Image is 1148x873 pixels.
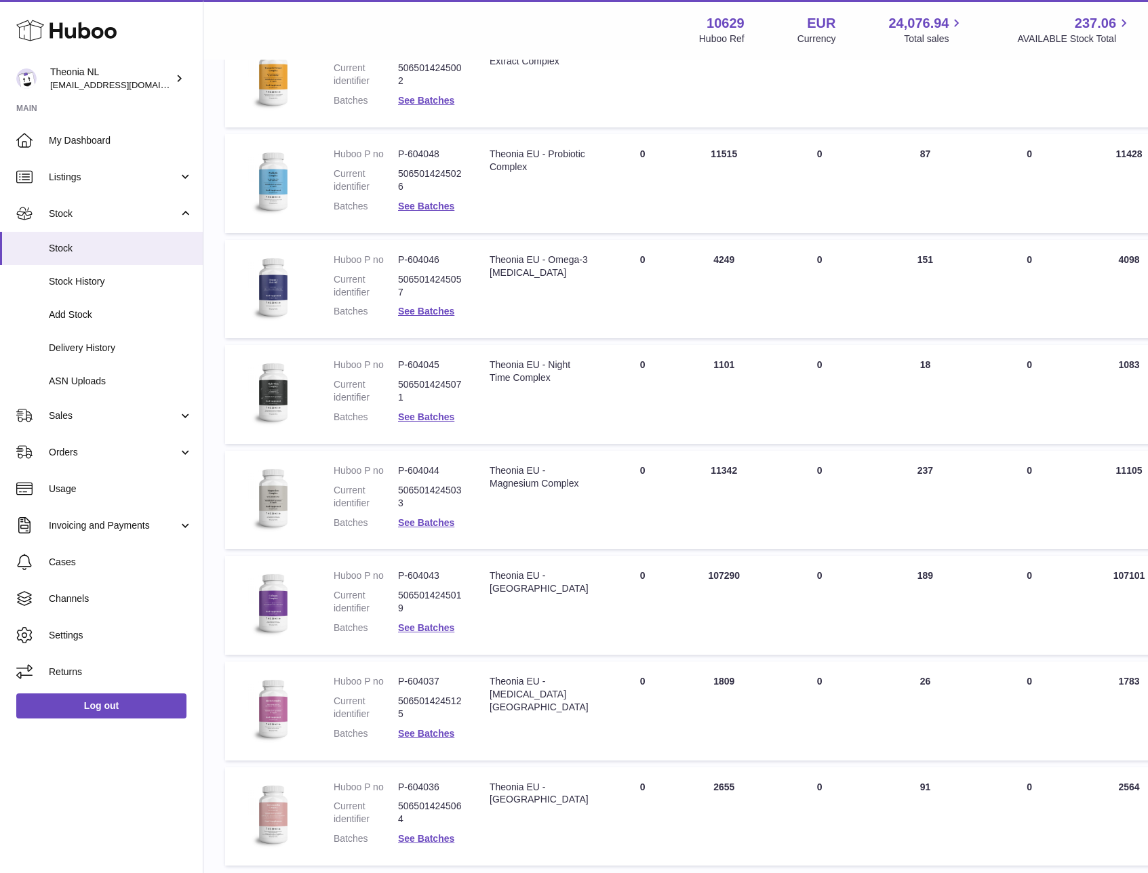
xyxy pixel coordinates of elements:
dd: P-604048 [398,148,462,161]
td: 11110 [684,29,765,128]
td: 0 [765,240,875,339]
dt: Batches [334,411,398,424]
span: 0 [1027,465,1032,476]
dd: 5065014245125 [398,695,462,720]
span: 237.06 [1075,14,1116,33]
td: 91 [874,767,976,866]
span: Listings [49,171,178,184]
a: See Batches [398,306,454,317]
span: Usage [49,483,193,495]
dt: Batches [334,200,398,213]
span: 0 [1027,676,1032,687]
td: 118 [874,29,976,128]
dd: P-604043 [398,569,462,582]
dd: P-604046 [398,253,462,266]
img: product image [239,148,306,216]
td: 0 [602,29,684,128]
span: My Dashboard [49,134,193,147]
span: 0 [1027,781,1032,792]
dt: Batches [334,727,398,740]
strong: 10629 [707,14,745,33]
td: 0 [602,767,684,866]
img: info@wholesomegoods.eu [16,68,37,89]
dt: Current identifier [334,484,398,510]
span: Sales [49,409,178,422]
dt: Current identifier [334,589,398,615]
dt: Current identifier [334,273,398,299]
dt: Current identifier [334,378,398,404]
a: Log out [16,693,186,718]
td: 151 [874,240,976,339]
td: 26 [874,662,976,760]
div: Theonia EU - Probiotic Complex [490,148,589,174]
img: product image [239,43,306,110]
dd: P-604036 [398,781,462,794]
span: Settings [49,629,193,642]
dd: 5065014245002 [398,62,462,87]
dt: Current identifier [334,167,398,193]
div: Theonia EU - [GEOGRAPHIC_DATA] [490,569,589,595]
td: 0 [602,662,684,760]
dd: 5065014245026 [398,167,462,193]
div: Theonia NL [50,66,172,92]
span: 24,076.94 [888,14,949,33]
span: 0 [1027,570,1032,581]
dd: 5065014245071 [398,378,462,404]
div: Theonia EU - Magnesium Complex [490,464,589,490]
td: 4249 [684,240,765,339]
td: 189 [874,556,976,655]
dd: P-604037 [398,675,462,688]
div: Currency [797,33,836,45]
span: 0 [1027,148,1032,159]
img: product image [239,464,306,532]
span: Add Stock [49,308,193,321]
dd: 5065014245019 [398,589,462,615]
img: product image [239,569,306,637]
dt: Huboo P no [334,781,398,794]
dt: Batches [334,516,398,529]
dt: Batches [334,94,398,107]
span: Stock [49,242,193,255]
span: ASN Uploads [49,375,193,388]
dd: 5065014245057 [398,273,462,299]
span: 0 [1027,359,1032,370]
td: 0 [765,345,875,444]
td: 0 [765,767,875,866]
dt: Huboo P no [334,148,398,161]
a: 237.06 AVAILABLE Stock Total [1017,14,1132,45]
td: 1101 [684,345,765,444]
span: Stock [49,207,178,220]
dt: Batches [334,832,398,845]
dt: Current identifier [334,62,398,87]
dd: P-604045 [398,359,462,371]
td: 0 [765,29,875,128]
td: 237 [874,451,976,550]
span: Orders [49,446,178,459]
td: 0 [765,134,875,233]
td: 0 [765,451,875,550]
td: 0 [765,662,875,760]
dd: 5065014245064 [398,800,462,826]
td: 107290 [684,556,765,655]
dt: Batches [334,622,398,634]
a: See Batches [398,622,454,633]
dt: Batches [334,305,398,318]
span: [EMAIL_ADDRESS][DOMAIN_NAME] [50,79,199,90]
span: Cases [49,556,193,569]
dt: Current identifier [334,695,398,720]
td: 87 [874,134,976,233]
span: Channels [49,592,193,605]
dt: Huboo P no [334,464,398,477]
td: 0 [602,556,684,655]
span: Total sales [904,33,964,45]
td: 0 [765,556,875,655]
dt: Huboo P no [334,359,398,371]
td: 11342 [684,451,765,550]
a: See Batches [398,201,454,211]
strong: EUR [807,14,835,33]
div: Theonia EU - Night Time Complex [490,359,589,384]
a: 24,076.94 Total sales [888,14,964,45]
td: 0 [602,240,684,339]
img: product image [239,253,306,321]
td: 18 [874,345,976,444]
